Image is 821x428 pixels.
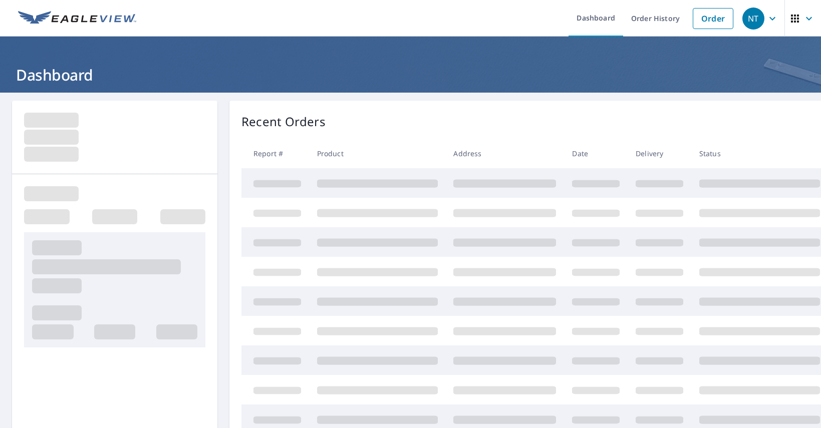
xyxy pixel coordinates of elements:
[241,113,326,131] p: Recent Orders
[241,139,309,168] th: Report #
[445,139,564,168] th: Address
[693,8,733,29] a: Order
[18,11,136,26] img: EV Logo
[742,8,764,30] div: NT
[564,139,628,168] th: Date
[12,65,809,85] h1: Dashboard
[628,139,691,168] th: Delivery
[309,139,446,168] th: Product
